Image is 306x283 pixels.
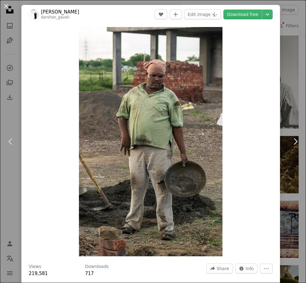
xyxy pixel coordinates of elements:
h3: Views [29,264,41,270]
span: Info [246,264,254,273]
button: Share this image [206,264,233,273]
a: Download free [223,10,262,19]
a: Next [285,112,306,171]
button: Edit image [184,10,221,19]
span: 717 [85,271,94,276]
img: man in green polo shirt and brown pants standing near round brown wooden table during daytime [79,27,222,256]
a: darshan_gavali [41,15,69,19]
button: More Actions [260,264,273,273]
span: Share [217,264,229,273]
a: [PERSON_NAME] [41,9,79,15]
button: Add to Collection [170,10,182,19]
img: Go to Darshan Gavali's profile [29,10,39,19]
span: 219,581 [29,271,48,276]
button: Choose download size [262,10,273,19]
button: Stats about this image [235,264,258,273]
button: Like [155,10,167,19]
h3: Downloads [85,264,109,270]
button: Zoom in on this image [79,27,222,256]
